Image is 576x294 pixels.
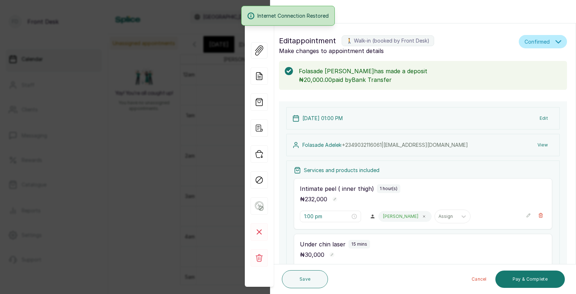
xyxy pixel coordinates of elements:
[279,35,336,47] span: Edit appointment
[383,214,418,219] p: [PERSON_NAME]
[305,251,324,258] span: 30,000
[380,186,397,192] p: 1 hour(s)
[342,35,434,46] label: 🚶 Walk-in (booked by Front Desk)
[532,139,554,152] button: View
[299,75,561,84] p: ₦20,000.00 paid by Bank Transfer
[300,184,374,193] p: Intimate peel ( inner thigh)
[304,167,379,174] p: Services and products included
[300,250,324,259] p: ₦
[279,47,516,55] p: Make changes to appointment details
[525,38,550,45] span: Confirmed
[519,35,567,48] button: Confirmed
[302,115,343,122] p: [DATE] 01:00 PM
[534,112,554,125] button: Edit
[466,271,492,288] button: Cancel
[282,270,328,288] button: Save
[342,142,468,148] span: +234 9032116061 | [EMAIL_ADDRESS][DOMAIN_NAME]
[495,271,565,288] button: Pay & Complete
[304,212,350,220] input: Select time
[300,240,346,249] p: Under chin laser
[257,12,329,19] span: Internet Connection Restored
[351,241,367,247] p: 15 mins
[302,141,468,149] p: Folasade Adelek ·
[299,67,561,75] p: Folasade [PERSON_NAME] has made a deposit
[300,195,327,203] p: ₦
[305,196,327,203] span: 232,000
